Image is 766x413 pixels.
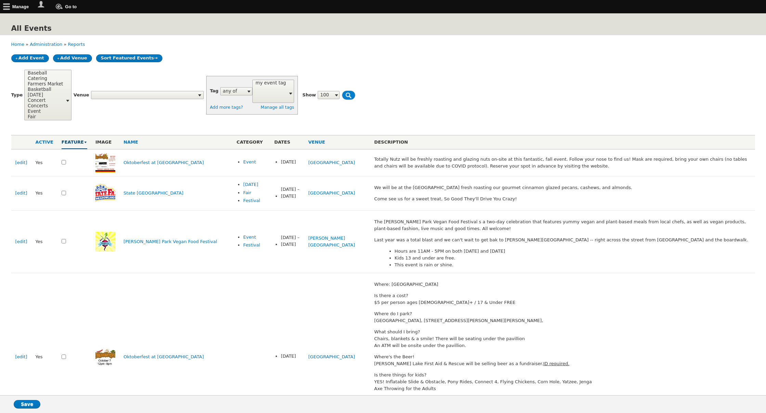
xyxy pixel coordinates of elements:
span: We will be at the [GEOGRAPHIC_DATA] fresh roasting our gourmet cinnamon glazed pecans, cashews, a... [374,185,632,190]
label: Tag [210,88,219,94]
li: Hours are 11AM - 5PM on both [DATE] and [DATE] [395,248,751,255]
time: [DATE] [281,235,296,240]
u: ID required. [543,361,569,366]
a: [edit] [15,354,27,359]
a: State [GEOGRAPHIC_DATA] [123,190,183,196]
th: Description [370,135,755,149]
option: my event tag [255,80,287,86]
a: Feature [62,139,87,146]
option: Baseball [27,70,64,76]
span: Come see us for a sweet treat, So Good They'll Drive You Crazy! [374,196,517,201]
a: Fair [243,190,251,195]
a: [GEOGRAPHIC_DATA] [308,160,355,165]
option: Event [27,109,64,114]
option: Farmers Market [27,81,64,87]
span: – [298,235,300,240]
option: Concert [27,98,64,103]
td: Yes [31,149,57,176]
li: Kids 13 and under are free. [395,255,751,262]
a: Oktoberfest at [GEOGRAPHIC_DATA] [123,160,204,165]
td: Yes [31,210,57,273]
li: This event is rain or shine. [395,262,751,268]
a: Active [36,139,53,146]
th: Category [233,135,270,149]
a: [edit] [15,160,27,165]
input: Filter [342,91,355,100]
a: Manage all tags [261,104,294,111]
a: Administration [30,42,62,47]
th: Dates [270,135,304,149]
a: [GEOGRAPHIC_DATA] [308,354,355,359]
a: [edit] [15,190,27,196]
a: [PERSON_NAME] Park Vegan Food Festival [123,239,217,244]
option: Concerts [27,103,64,109]
td: Yes [31,176,57,210]
p: What should I bring? Chairs, blankets & a smile! There will be seating under the pavillion An ATM... [374,329,751,349]
p: Where do I park? [GEOGRAPHIC_DATA], [STREET_ADDRESS][PERSON_NAME][PERSON_NAME], [374,310,751,324]
a: Venue [308,139,366,146]
time: [DATE] [281,242,296,247]
a: Add Event [11,54,49,62]
a: Festival [243,242,260,248]
a: Festival [243,198,260,203]
a: Reports [68,42,85,47]
h1: All Events [11,22,52,35]
a: Event [243,235,256,240]
label: Type [11,92,23,98]
p: Last year was a total blast and we can't wait to get bak to [PERSON_NAME][GEOGRAPHIC_DATA] -- rig... [374,237,751,243]
a: Event [243,159,256,164]
time: [DATE] [281,354,296,359]
label: Venue [74,92,89,98]
time: [DATE] [281,187,296,192]
time: [DATE] [281,159,296,164]
option: Fair [27,114,64,120]
label: Show [302,92,316,98]
a: [PERSON_NAME][GEOGRAPHIC_DATA] [308,236,355,248]
td: Totally Nutz will be freshly roasting and glazing nuts on-site at this fantastic, fall event. Fol... [370,149,755,176]
a: Home [11,42,24,47]
a: [edit] [15,239,27,244]
p: Is there a cost? $5 per person ages [DEMOGRAPHIC_DATA]+ / 17 & Under FREE [374,292,751,306]
option: Catering [27,76,64,81]
a: Add more tags? [210,105,243,110]
a: Name [123,139,228,146]
time: [DATE] [281,194,296,199]
a: [DATE] [243,182,258,187]
option: Basketball [27,87,64,92]
th: Image [91,135,119,149]
input: Save [14,400,40,409]
p: Where's the Beer! [PERSON_NAME] Lake First Aid & Rescue will be selling beer as a fundraiser. [374,354,751,367]
a: Oktoberfest at [GEOGRAPHIC_DATA] [123,354,204,359]
a: Add Venue [53,54,92,62]
p: Is there things for kids? YES! Inflatable Slide & Obstacle, Pony Rides, Connect 4, Flying Chicken... [374,372,751,392]
span: – [298,187,300,192]
p: Where: [GEOGRAPHIC_DATA] [374,281,751,288]
a: [GEOGRAPHIC_DATA] [308,190,355,196]
option: [DATE] [27,92,64,98]
p: The [PERSON_NAME] Park Vegan Food Festival s a two-day celebration that features yummy vegan and ... [374,218,751,232]
a: Sort Featured Events [96,54,162,62]
option: Festival [27,120,64,125]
